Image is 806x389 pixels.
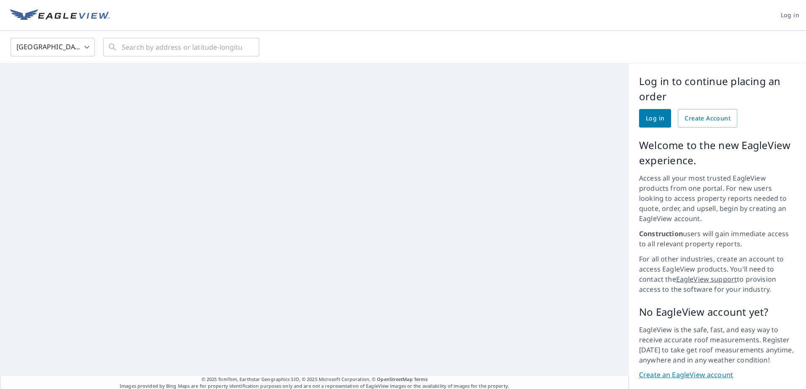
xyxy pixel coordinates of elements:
[639,74,796,104] p: Log in to continue placing an order
[639,138,796,168] p: Welcome to the new EagleView experience.
[122,35,242,59] input: Search by address or latitude-longitude
[639,173,796,224] p: Access all your most trusted EagleView products from one portal. For new users looking to access ...
[11,35,95,59] div: [GEOGRAPHIC_DATA]
[639,109,671,128] a: Log in
[639,254,796,294] p: For all other industries, create an account to access EagleView products. You'll need to contact ...
[781,10,799,21] span: Log in
[639,304,796,320] p: No EagleView account yet?
[678,109,737,128] a: Create Account
[414,376,428,382] a: Terms
[639,229,796,249] p: users will gain immediate access to all relevant property reports.
[639,370,796,380] a: Create an EagleView account
[10,9,110,22] img: EV Logo
[201,376,428,383] span: © 2025 TomTom, Earthstar Geographics SIO, © 2025 Microsoft Corporation, ©
[685,113,731,124] span: Create Account
[639,229,683,238] strong: Construction
[639,325,796,365] p: EagleView is the safe, fast, and easy way to receive accurate roof measurements. Register [DATE] ...
[676,274,737,284] a: EagleView support
[377,376,412,382] a: OpenStreetMap
[646,113,664,124] span: Log in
